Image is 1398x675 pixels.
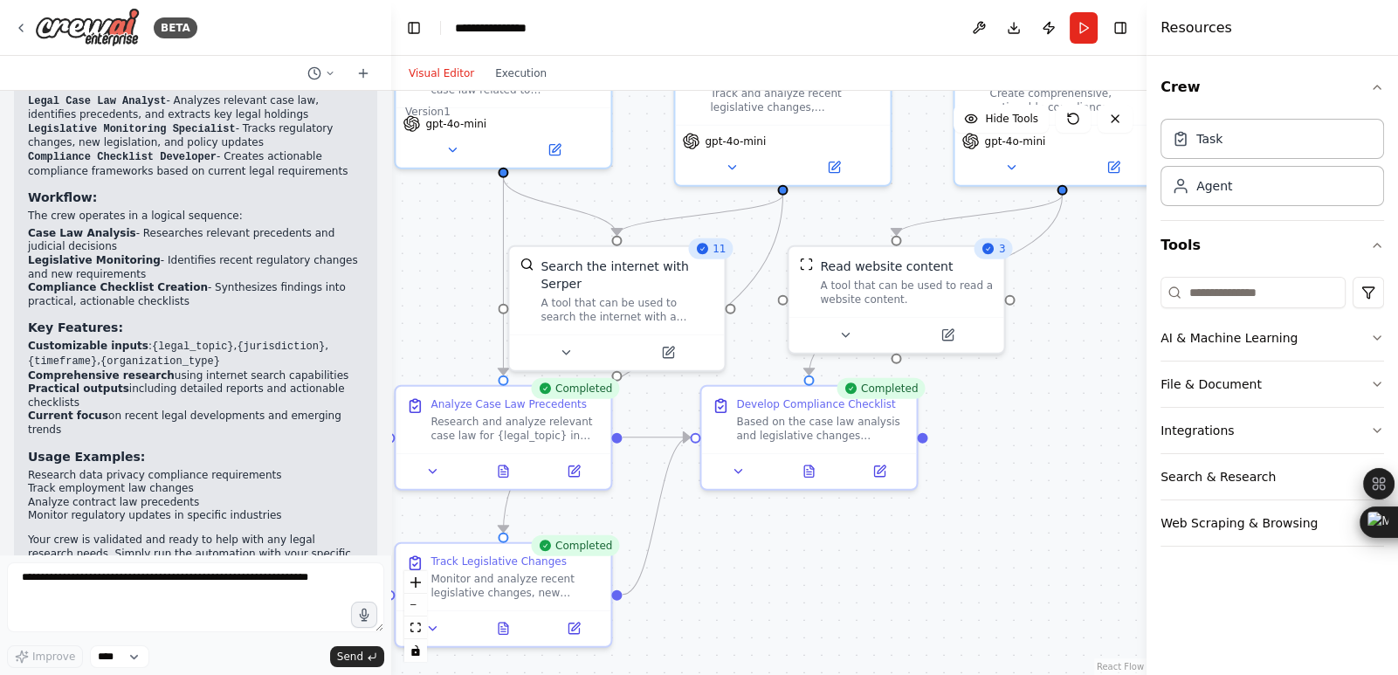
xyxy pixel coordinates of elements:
[28,469,363,483] li: Research data privacy compliance requirements
[28,410,108,422] strong: Current focus
[28,210,363,224] p: The crew operates in a logical sequence:
[1160,500,1384,546] button: Web Scraping & Browsing
[28,410,363,437] li: on recent legal developments and emerging trends
[394,542,612,648] div: CompletedTrack Legislative ChangesMonitor and analyze recent legislative changes, new regulations...
[623,429,690,603] g: Edge from 79755f6f-eb88-4405-9990-2fc7317cc7b9 to f1e995ea-c425-4042-a8b8-a8e0c7253720
[531,535,619,556] div: Completed
[999,242,1006,256] span: 3
[485,63,557,84] button: Execution
[28,190,97,204] strong: Workflow:
[531,378,619,399] div: Completed
[405,105,451,119] div: Version 1
[850,461,910,482] button: Open in side panel
[1160,17,1232,38] h4: Resources
[494,195,791,532] g: Edge from fd885805-974c-4af0-94b8-705b0e6d9304 to 79755f6f-eb88-4405-9990-2fc7317cc7b9
[300,63,342,84] button: Switch to previous chat
[28,94,363,122] li: - Analyzes relevant case law, identifies precedents, and extracts key legal holdings
[28,340,363,368] li: : , , ,
[736,397,895,411] div: Develop Compliance Checklist
[623,429,690,446] g: Edge from eca20b45-a6d6-4596-b22a-f0f956d6a13e to f1e995ea-c425-4042-a8b8-a8e0c7253720
[505,140,603,161] button: Open in side panel
[954,105,1049,133] button: Hide Tools
[394,36,612,169] div: Conduct thorough analysis of case law related to {legal_topic}, identifying relevant precedents, ...
[7,645,83,668] button: Improve
[1160,221,1384,270] button: Tools
[618,342,717,363] button: Open in side panel
[541,258,713,293] div: Search the internet with Serper
[1064,157,1162,178] button: Open in side panel
[1160,408,1384,453] button: Integrations
[28,496,363,510] li: Analyze contract law precedents
[772,461,846,482] button: View output
[673,36,892,187] div: Track and analyze recent legislative changes, amendments, and new regulations affecting {legal_to...
[820,279,993,307] div: A tool that can be used to read a website content.
[337,650,363,664] span: Send
[28,151,217,163] code: Compliance Checklist Developer
[1160,454,1384,499] button: Search & Research
[28,450,145,464] strong: Usage Examples:
[28,122,363,150] li: - Tracks regulatory changes, new legislation, and policy updates
[398,63,485,84] button: Visual Editor
[430,572,600,600] div: Monitor and analyze recent legislative changes, new regulations, and proposed bills affecting {le...
[28,509,363,523] li: Monitor regulatory updates in specific industries
[787,245,1005,355] div: 3ScrapeWebsiteToolRead website contentA tool that can be used to read a website content.
[1097,662,1144,672] a: React Flow attribution
[736,415,906,443] div: Based on the case law analysis and legislative changes research, create a comprehensive complianc...
[985,112,1038,126] span: Hide Tools
[887,195,1071,235] g: Edge from 2244f452-7f31-44a8-9c80-a79979081128 to 81ff930f-3522-4551-8d29-541d4e19cbe1
[28,281,208,293] strong: Compliance Checklist Creation
[837,378,925,399] div: Completed
[544,461,604,482] button: Open in side panel
[799,258,813,272] img: ScrapeWebsiteTool
[28,95,166,107] code: Legal Case Law Analyst
[430,415,600,443] div: Research and analyze relevant case law for {legal_topic} in {jurisdiction}. Search for recent cou...
[455,19,542,37] nav: breadcrumb
[466,618,541,639] button: View output
[28,369,175,382] strong: Comprehensive research
[1108,16,1133,40] button: Hide right sidebar
[710,86,879,114] div: Track and analyze recent legislative changes, amendments, and new regulations affecting {legal_to...
[494,177,512,375] g: Edge from fb062bab-a458-4e96-bb45-44af099d7d62 to eca20b45-a6d6-4596-b22a-f0f956d6a13e
[800,195,1071,375] g: Edge from 2244f452-7f31-44a8-9c80-a79979081128 to f1e995ea-c425-4042-a8b8-a8e0c7253720
[28,355,97,368] code: {timeframe}
[100,355,220,368] code: {organization_type}
[1196,177,1232,195] div: Agent
[713,242,726,256] span: 11
[984,134,1045,148] span: gpt-4o-mini
[1160,315,1384,361] button: AI & Machine Learning
[404,639,427,662] button: toggle interactivity
[28,320,123,334] strong: Key Features:
[28,382,363,410] li: including detailed reports and actionable checklists
[1196,130,1222,148] div: Task
[32,650,75,664] span: Improve
[330,646,384,667] button: Send
[608,195,791,235] g: Edge from fd885805-974c-4af0-94b8-705b0e6d9304 to 09324177-8ed2-4300-9247-f62e69b34dd4
[28,254,161,266] strong: Legislative Monitoring
[425,117,486,131] span: gpt-4o-mini
[28,482,363,496] li: Track employment law changes
[28,382,129,395] strong: Practical outputs
[237,341,325,353] code: {jurisdiction}
[404,616,427,639] button: fit view
[28,254,363,281] li: - Identifies recent regulatory changes and new requirements
[402,16,426,40] button: Hide left sidebar
[404,571,427,662] div: React Flow controls
[541,296,713,324] div: A tool that can be used to search the internet with a search_query. Supports different search typ...
[1160,112,1384,220] div: Crew
[349,63,377,84] button: Start a new chat
[28,281,363,308] li: - Synthesizes findings into practical, actionable checklists
[898,325,996,346] button: Open in side panel
[705,134,766,148] span: gpt-4o-mini
[1160,63,1384,112] button: Crew
[520,258,534,272] img: SerperDevTool
[154,17,197,38] div: BETA
[152,341,234,353] code: {legal_topic}
[28,227,136,239] strong: Case Law Analysis
[507,245,726,372] div: 11SerperDevToolSearch the internet with SerperA tool that can be used to search the internet with...
[699,385,918,491] div: CompletedDevelop Compliance ChecklistBased on the case law analysis and legislative changes resea...
[494,177,625,235] g: Edge from fb062bab-a458-4e96-bb45-44af099d7d62 to 09324177-8ed2-4300-9247-f62e69b34dd4
[466,461,541,482] button: View output
[430,397,587,411] div: Analyze Case Law Precedents
[28,369,363,383] li: using internet search capabilities
[394,385,612,491] div: CompletedAnalyze Case Law PrecedentsResearch and analyze relevant case law for {legal_topic} in {...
